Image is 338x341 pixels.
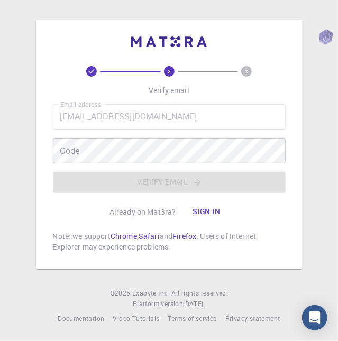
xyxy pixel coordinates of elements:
[58,314,104,324] a: Documentation
[245,68,248,75] text: 3
[171,288,228,299] span: All rights reserved.
[60,100,101,109] label: Email address
[109,207,176,217] p: Already on Mat3ra?
[168,68,171,75] text: 2
[139,231,160,241] a: Safari
[113,314,159,324] a: Video Tutorials
[53,231,286,252] p: Note: we support , and . Users of Internet Explorer may experience problems.
[184,201,229,223] button: Sign in
[172,231,196,241] a: Firefox
[225,314,280,322] span: Privacy statement
[132,288,169,299] a: Exabyte Inc.
[149,85,189,96] p: Verify email
[168,314,216,322] span: Terms of service
[302,305,327,330] div: Open Intercom Messenger
[110,288,132,299] span: © 2025
[111,231,137,241] a: Chrome
[183,299,205,309] a: [DATE].
[225,314,280,324] a: Privacy statement
[183,299,205,308] span: [DATE] .
[58,314,104,322] span: Documentation
[133,299,183,309] span: Platform version
[132,289,169,297] span: Exabyte Inc.
[113,314,159,322] span: Video Tutorials
[168,314,216,324] a: Terms of service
